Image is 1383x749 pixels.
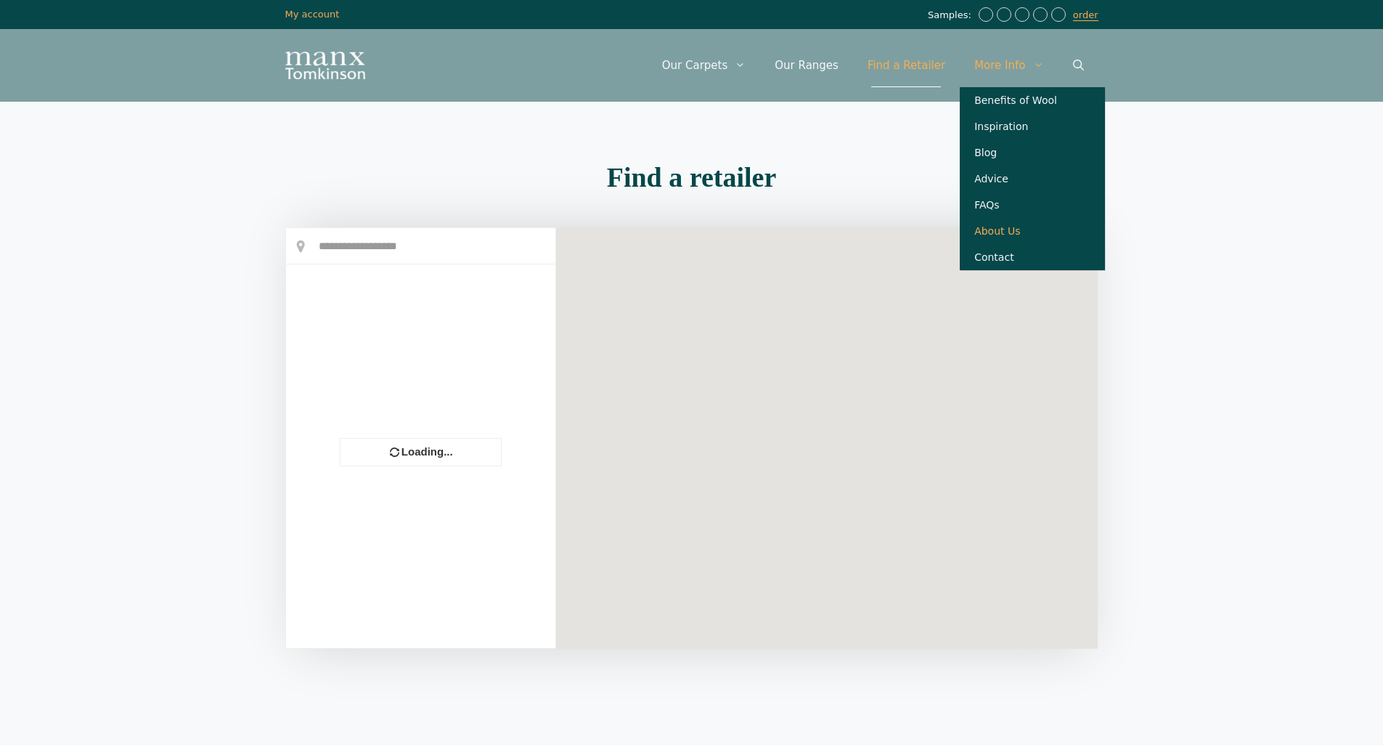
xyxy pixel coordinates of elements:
span: Samples: [928,9,975,22]
a: Open Search Bar [1058,44,1098,87]
a: Our Ranges [760,44,853,87]
a: order [1073,9,1098,21]
a: Find a Retailer [853,44,960,87]
a: Inspiration [960,113,1105,139]
h2: Find a retailer [285,163,1098,191]
a: Contact [960,244,1105,270]
a: More Info [960,44,1058,87]
a: My account [285,9,340,20]
a: Blog [960,139,1105,166]
a: Our Carpets [648,44,761,87]
img: Manx Tomkinson [285,52,365,79]
div: Loading... [340,438,502,466]
nav: Primary [648,44,1098,87]
a: FAQs [960,192,1105,218]
a: Benefits of Wool [960,87,1105,113]
a: About Us [960,218,1105,244]
a: Advice [960,166,1105,192]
